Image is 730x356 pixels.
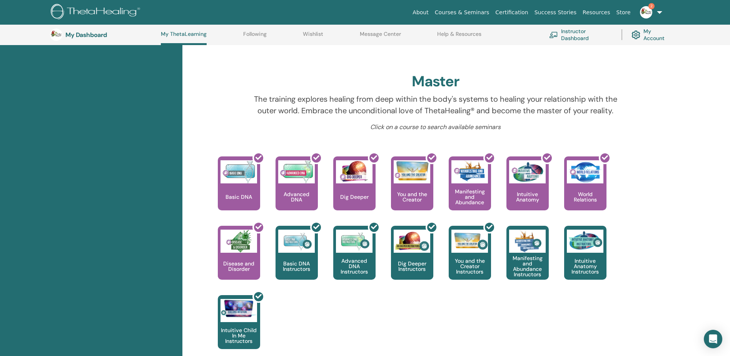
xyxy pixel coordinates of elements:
[580,5,613,20] a: Resources
[449,156,491,226] a: Manifesting and Abundance Manifesting and Abundance
[252,123,619,132] p: Click on a course to search available seminars
[631,26,672,43] a: My Account
[333,226,376,295] a: Advanced DNA Instructors Advanced DNA Instructors
[509,230,546,253] img: Manifesting and Abundance Instructors
[276,261,318,272] p: Basic DNA Instructors
[276,156,318,226] a: Advanced DNA Advanced DNA
[506,156,549,226] a: Intuitive Anatomy Intuitive Anatomy
[218,261,260,272] p: Disease and Disorder
[65,31,142,39] h3: My Dashboard
[451,160,488,183] img: Manifesting and Abundance
[303,31,323,43] a: Wishlist
[161,31,207,45] a: My ThetaLearning
[449,226,491,295] a: You and the Creator Instructors You and the Creator Instructors
[506,191,549,202] p: Intuitive Anatomy
[564,226,606,295] a: Intuitive Anatomy Instructors Intuitive Anatomy Instructors
[412,73,459,91] h2: Master
[278,230,315,253] img: Basic DNA Instructors
[449,258,491,274] p: You and the Creator Instructors
[622,29,654,62] p: Certificate of Science
[243,31,267,43] a: Following
[449,189,491,205] p: Manifesting and Abundance
[218,327,260,344] p: Intuitive Child In Me Instructors
[276,226,318,295] a: Basic DNA Instructors Basic DNA Instructors
[391,226,433,295] a: Dig Deeper Instructors Dig Deeper Instructors
[631,29,640,41] img: cog.svg
[221,230,257,253] img: Disease and Disorder
[648,3,655,9] span: 2
[217,29,249,62] p: Practitioner
[391,156,433,226] a: You and the Creator You and the Creator
[506,255,549,277] p: Manifesting and Abundance Instructors
[531,5,580,20] a: Success Stories
[218,226,260,295] a: Disease and Disorder Disease and Disorder
[492,5,531,20] a: Certification
[640,6,652,18] img: default.jpg
[333,258,376,274] p: Advanced DNA Instructors
[564,156,606,226] a: World Relations World Relations
[409,5,431,20] a: About
[394,230,430,253] img: Dig Deeper Instructors
[276,191,318,202] p: Advanced DNA
[506,226,549,295] a: Manifesting and Abundance Instructors Manifesting and Abundance Instructors
[221,160,257,183] img: Basic DNA
[549,32,558,38] img: chalkboard-teacher.svg
[218,156,260,226] a: Basic DNA Basic DNA
[704,330,722,348] div: Open Intercom Messenger
[50,29,62,41] img: default.jpg
[337,194,372,200] p: Dig Deeper
[487,29,519,62] p: Master
[221,299,257,318] img: Intuitive Child In Me Instructors
[567,160,603,183] img: World Relations
[278,160,315,183] img: Advanced DNA
[432,5,493,20] a: Courses & Seminars
[451,230,488,253] img: You and the Creator Instructors
[437,31,481,43] a: Help & Resources
[613,5,634,20] a: Store
[252,93,619,116] p: The training explores healing from deep within the body's systems to healing your relationship wi...
[360,31,401,43] a: Message Center
[564,191,606,202] p: World Relations
[509,160,546,183] img: Intuitive Anatomy
[394,160,430,181] img: You and the Creator
[564,258,606,274] p: Intuitive Anatomy Instructors
[567,230,603,253] img: Intuitive Anatomy Instructors
[336,230,373,253] img: Advanced DNA Instructors
[352,29,384,62] p: Instructor
[51,4,143,21] img: logo.png
[391,191,433,202] p: You and the Creator
[336,160,373,183] img: Dig Deeper
[549,26,612,43] a: Instructor Dashboard
[333,156,376,226] a: Dig Deeper Dig Deeper
[391,261,433,272] p: Dig Deeper Instructors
